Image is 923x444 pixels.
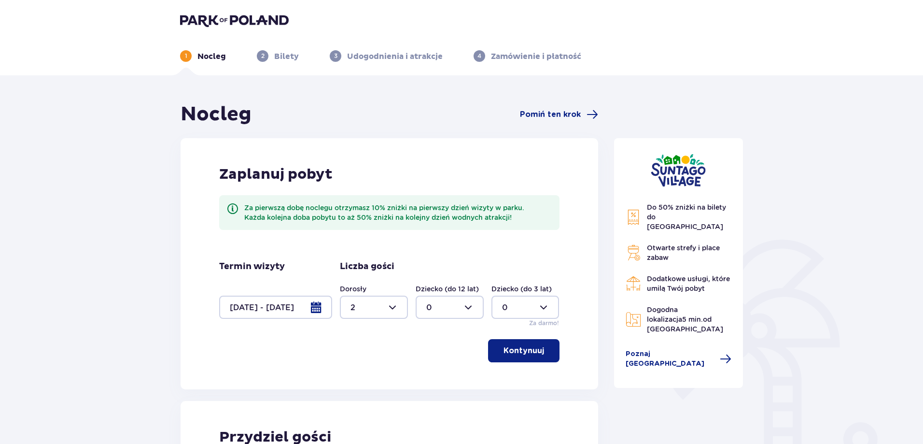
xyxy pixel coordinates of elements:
[626,209,641,225] img: Discount Icon
[651,154,706,187] img: Suntago Village
[244,203,552,222] div: Za pierwszą dobę noclegu otrzymasz 10% zniżki na pierwszy dzień wizyty w parku. Każda kolejna dob...
[626,349,732,369] a: Poznaj [GEOGRAPHIC_DATA]
[180,14,289,27] img: Park of Poland logo
[477,52,481,60] p: 4
[491,51,581,62] p: Zamówienie i płatność
[520,109,581,120] span: Pomiń ten krok
[647,275,730,292] span: Dodatkowe usługi, które umilą Twój pobyt
[261,52,265,60] p: 2
[488,339,559,362] button: Kontynuuj
[647,203,726,230] span: Do 50% zniżki na bilety do [GEOGRAPHIC_DATA]
[491,284,552,294] label: Dziecko (do 3 lat)
[340,284,366,294] label: Dorosły
[626,276,641,291] img: Restaurant Icon
[347,51,443,62] p: Udogodnienia i atrakcje
[503,345,544,356] p: Kontynuuj
[626,245,641,260] img: Grill Icon
[529,319,559,328] p: Za darmo!
[647,244,720,261] span: Otwarte strefy i place zabaw
[647,306,723,333] span: Dogodna lokalizacja od [GEOGRAPHIC_DATA]
[185,52,187,60] p: 1
[682,315,703,323] span: 5 min.
[520,109,598,120] a: Pomiń ten krok
[219,165,333,184] p: Zaplanuj pobyt
[416,284,479,294] label: Dziecko (do 12 lat)
[626,312,641,327] img: Map Icon
[274,51,299,62] p: Bilety
[334,52,337,60] p: 3
[181,102,252,127] h1: Nocleg
[219,261,285,272] p: Termin wizyty
[340,261,394,272] p: Liczba gości
[626,349,714,369] span: Poznaj [GEOGRAPHIC_DATA]
[197,51,226,62] p: Nocleg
